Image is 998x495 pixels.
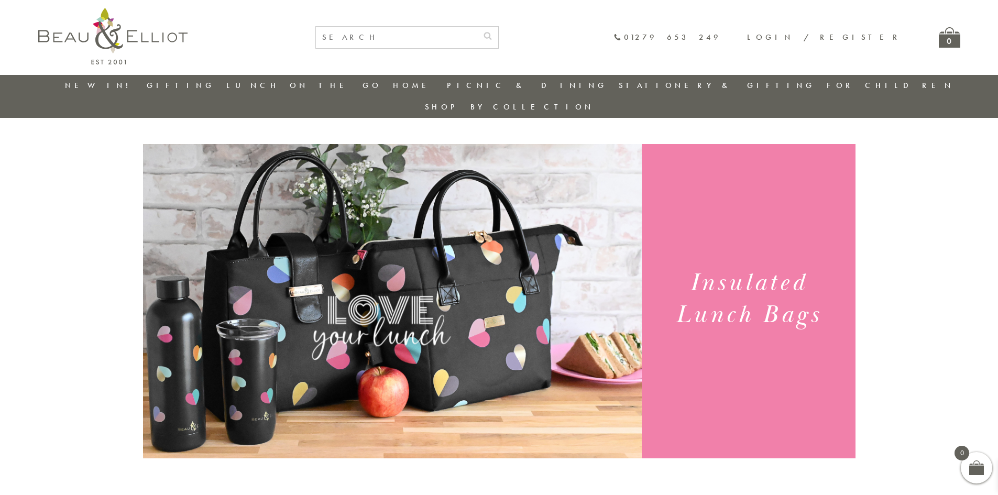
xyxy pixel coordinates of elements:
img: logo [38,8,188,64]
span: 0 [955,446,969,460]
a: Picnic & Dining [447,80,607,91]
a: Stationery & Gifting [619,80,815,91]
a: 01279 653 249 [613,33,721,42]
a: Home [393,80,435,91]
a: Gifting [147,80,215,91]
a: Lunch On The Go [226,80,381,91]
a: New in! [65,80,135,91]
a: Login / Register [747,32,902,42]
input: SEARCH [316,27,477,48]
a: 0 [939,27,960,48]
h1: Insulated Lunch Bags [654,267,842,331]
a: For Children [827,80,954,91]
img: Emily Heart Set [143,144,642,458]
a: Shop by collection [425,102,594,112]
